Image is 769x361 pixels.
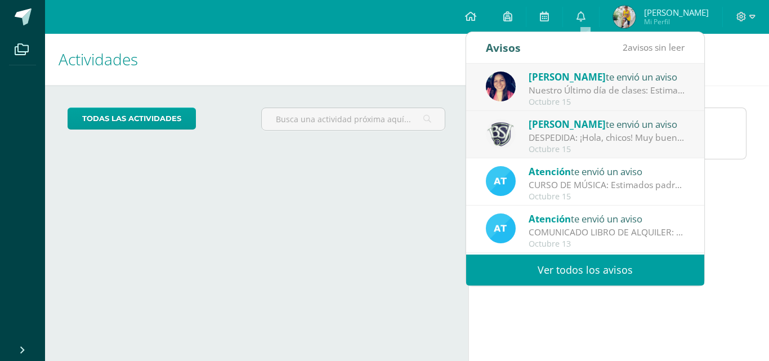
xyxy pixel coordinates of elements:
[486,32,521,63] div: Avisos
[529,212,571,225] span: Atención
[529,131,685,144] div: DESPEDIDA: ¡Hola, chicos! Muy buenas tardes 😊 Solo quería recordarles que mañana, quienes puedan,...
[644,7,709,18] span: [PERSON_NAME]
[262,108,445,130] input: Busca una actividad próxima aquí...
[529,69,685,84] div: te envió un aviso
[529,226,685,239] div: COMUNICADO LIBRO DE ALQUILER: Estimados padres de familia, Les compartimos información importante...
[529,84,685,97] div: Nuestro Último día de clases: Estimados padres de familia: Agradecemos todo el apoyo y el trabajo...
[529,118,606,131] span: [PERSON_NAME]
[529,164,685,179] div: te envió un aviso
[623,41,628,54] span: 2
[529,239,685,249] div: Octubre 13
[68,108,196,130] a: todas las Actividades
[529,192,685,202] div: Octubre 15
[486,119,516,149] img: ff9f30dcd6caddab7c2690c5a2c78218.png
[529,117,685,131] div: te envió un aviso
[529,211,685,226] div: te envió un aviso
[644,17,709,26] span: Mi Perfil
[613,6,636,28] img: 626ebba35eea5d832b3e6fc8bbe675af.png
[529,97,685,107] div: Octubre 15
[529,145,685,154] div: Octubre 15
[486,213,516,243] img: 9fc725f787f6a993fc92a288b7a8b70c.png
[623,41,685,54] span: avisos sin leer
[529,179,685,191] div: CURSO DE MÚSICA: Estimados padres de familia, Reciban un cordial saludo. Por este medio les compa...
[486,72,516,101] img: 7118ac30b0313437625b59fc2ffd5a9e.png
[486,166,516,196] img: 9fc725f787f6a993fc92a288b7a8b70c.png
[529,165,571,178] span: Atención
[466,255,704,286] a: Ver todos los avisos
[529,70,606,83] span: [PERSON_NAME]
[59,34,455,85] h1: Actividades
